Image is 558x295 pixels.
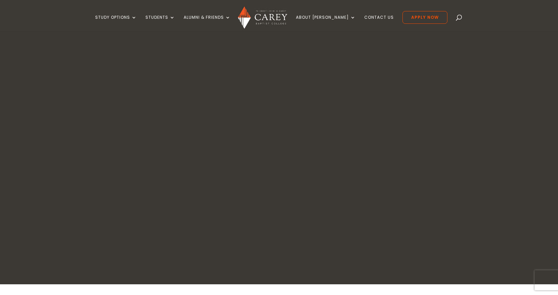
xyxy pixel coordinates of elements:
[145,15,175,31] a: Students
[95,15,137,31] a: Study Options
[238,6,287,29] img: Carey Baptist College
[402,11,447,24] a: Apply Now
[184,15,231,31] a: Alumni & Friends
[364,15,394,31] a: Contact Us
[296,15,356,31] a: About [PERSON_NAME]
